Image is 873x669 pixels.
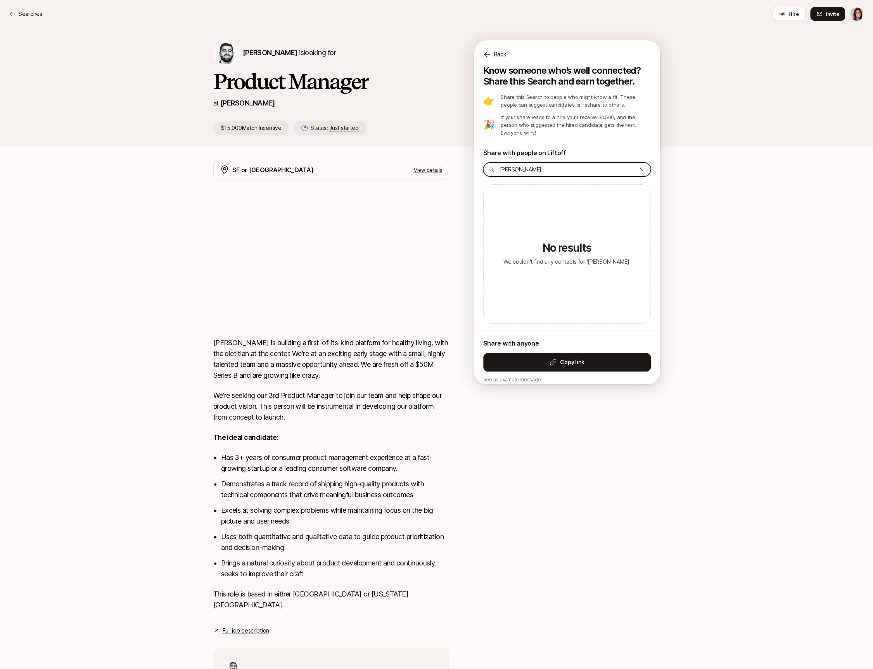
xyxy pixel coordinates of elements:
[243,48,297,57] span: [PERSON_NAME]
[213,98,219,108] p: at
[213,433,278,441] strong: The ideal candidate:
[494,50,507,59] p: Back
[232,165,314,175] p: SF or [GEOGRAPHIC_DATA]
[501,93,650,109] p: Share this Search to people who might know a fit. These people can suggest candidates or reshare ...
[221,505,449,527] li: Excels at solving complex problems while maintaining focus on the big picture and user needs
[483,65,651,87] p: Know someone who’s well connected? Share this Search and earn together.
[221,531,449,553] li: Uses both quantitative and qualitative data to guide product prioritization and decision-making
[223,626,269,635] a: Full job description
[414,166,443,174] p: View details
[213,390,449,423] p: We're seeking our 3rd Product Manager to join our team and help shape our product vision. This pe...
[311,123,358,133] p: Status:
[213,337,449,381] p: [PERSON_NAME] is building a first-of-its-kind platform for healthy living, with the dietitian at ...
[221,479,449,500] li: Demonstrates a track record of shipping high-quality products with technical components that driv...
[213,70,449,93] h1: Product Manager
[826,10,839,18] span: Invite
[560,358,584,367] strong: Copy link
[213,195,449,328] iframe: loom-embed
[773,7,806,21] button: Hire
[500,165,638,174] input: Search...
[483,338,651,348] p: Share with anyone
[483,353,651,372] button: Copy link
[788,10,799,18] span: Hire
[483,120,495,130] p: 🎉
[850,7,863,21] img: Eleanor Morgan
[502,257,632,266] p: We couldn't find any contacts for '[PERSON_NAME]'
[501,113,650,137] p: If your share leads to a hire you'll receive $1,500, and the person who suggested the hired candi...
[220,99,275,107] a: [PERSON_NAME]
[213,121,289,135] p: $15,000 Match Incentive
[483,148,651,158] p: Share with people on Liftoff
[243,47,336,58] p: is looking for
[329,124,359,131] span: Just started
[483,96,495,105] p: 👉
[810,7,845,21] button: Invite
[221,452,449,474] li: Has 3+ years of consumer product management experience at a fast-growing startup or a leading con...
[214,41,237,64] img: Hessam Mostajabi
[19,9,42,19] p: Searches
[213,589,449,610] p: This role is based in either [GEOGRAPHIC_DATA] or [US_STATE][GEOGRAPHIC_DATA].
[850,7,864,21] button: Eleanor Morgan
[483,376,651,383] p: See an example message
[221,558,449,579] li: Brings a natural curiosity about product development and continuously seeks to improve their craft
[502,242,632,254] p: No results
